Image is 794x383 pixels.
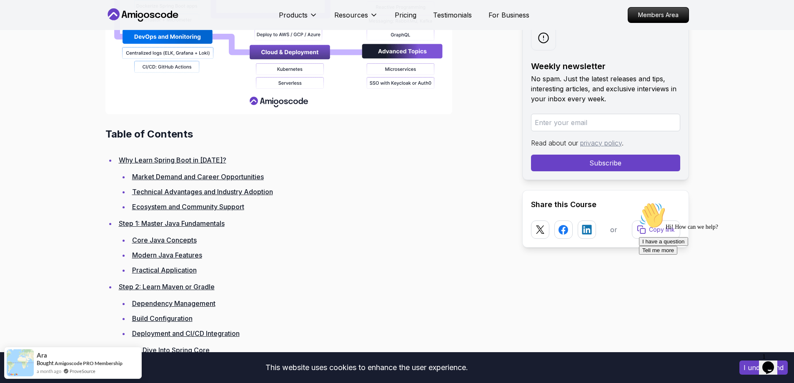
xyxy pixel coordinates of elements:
a: privacy policy [580,139,622,147]
p: No spam. Just the latest releases and tips, interesting articles, and exclusive interviews in you... [531,74,680,104]
button: Resources [334,10,378,27]
a: Core Java Concepts [132,236,197,244]
button: Subscribe [531,155,680,171]
img: provesource social proof notification image [7,349,34,376]
a: Ecosystem and Community Support [132,203,244,211]
a: Practical Application [132,266,197,274]
a: ProveSource [70,368,95,375]
div: This website uses cookies to enhance the user experience. [6,358,727,377]
button: Tell me more [3,47,42,56]
a: Technical Advantages and Industry Adoption [132,188,273,196]
button: Accept cookies [739,360,788,375]
iframe: chat widget [636,199,786,345]
a: Step 1: Master Java Fundamentals [119,219,225,228]
a: Step 2: Learn Maven or Gradle [119,283,215,291]
button: I have a question [3,38,53,47]
a: Build Configuration [132,314,193,323]
iframe: chat widget [759,350,786,375]
input: Enter your email [531,114,680,131]
p: Read about our . [531,138,680,148]
a: Market Demand and Career Opportunities [132,173,264,181]
a: Members Area [628,7,689,23]
a: For Business [488,10,529,20]
a: Why Learn Spring Boot in [DATE]? [119,156,226,164]
button: Copy link [632,220,680,239]
p: Products [279,10,308,20]
span: Hi! How can we help? [3,25,83,31]
p: or [610,225,617,235]
h2: Table of Contents [105,128,509,141]
p: Members Area [628,8,689,23]
a: Step 3: Dive Into Spring Core [119,346,210,354]
span: Ara [37,352,47,359]
span: Bought [37,360,54,366]
a: Testimonials [433,10,472,20]
a: Modern Java Features [132,251,202,259]
div: 👋Hi! How can we help?I have a questionTell me more [3,3,153,56]
a: Pricing [395,10,416,20]
h2: Weekly newsletter [531,60,680,72]
img: :wave: [3,3,30,30]
p: Resources [334,10,368,20]
a: Deployment and CI/CD Integration [132,329,240,338]
span: a month ago [37,368,61,375]
h2: Share this Course [531,199,680,210]
a: Amigoscode PRO Membership [55,360,123,366]
a: Dependency Management [132,299,215,308]
button: Products [279,10,318,27]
